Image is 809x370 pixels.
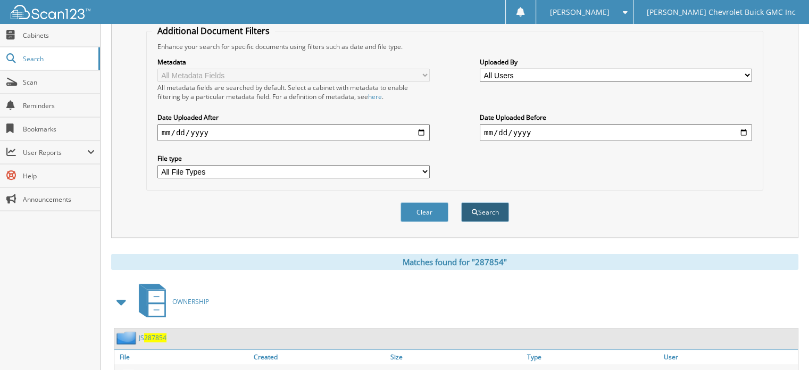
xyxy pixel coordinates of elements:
a: Type [524,350,661,364]
span: Cabinets [23,31,95,40]
div: Matches found for "287854" [111,254,798,270]
span: Announcements [23,195,95,204]
label: Metadata [157,57,430,67]
iframe: Chat Widget [756,319,809,370]
span: [PERSON_NAME] [549,9,609,15]
label: Date Uploaded Before [480,113,752,122]
span: Search [23,54,93,63]
span: [PERSON_NAME] Chevrolet Buick GMC Inc [647,9,796,15]
span: User Reports [23,148,87,157]
span: 287854 [144,333,166,342]
a: File [114,350,251,364]
div: Enhance your search for specific documents using filters such as date and file type. [152,42,758,51]
a: User [661,350,798,364]
span: Scan [23,78,95,87]
a: Size [388,350,524,364]
span: Help [23,171,95,180]
button: Search [461,202,509,222]
span: OWNERSHIP [172,297,209,306]
span: Bookmarks [23,125,95,134]
span: Reminders [23,101,95,110]
a: Created [251,350,388,364]
input: end [480,124,752,141]
img: scan123-logo-white.svg [11,5,90,19]
label: Uploaded By [480,57,752,67]
div: All metadata fields are searched by default. Select a cabinet with metadata to enable filtering b... [157,83,430,101]
label: Date Uploaded After [157,113,430,122]
a: OWNERSHIP [132,281,209,323]
button: Clear [401,202,448,222]
legend: Additional Document Filters [152,25,275,37]
input: start [157,124,430,141]
a: JS287854 [139,333,166,342]
img: folder2.png [116,331,139,344]
label: File type [157,154,430,163]
a: here [368,92,382,101]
